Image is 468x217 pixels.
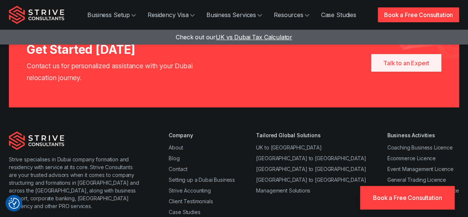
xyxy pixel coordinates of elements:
[256,177,366,183] a: [GEOGRAPHIC_DATA] to [GEOGRAPHIC_DATA]
[27,60,222,84] p: Contact us for personalized assistance with your Dubai relocation journey.
[9,198,20,209] button: Consent Preferences
[169,209,200,215] a: Case Studies
[256,131,366,139] div: Tailored Global Solutions
[387,177,446,183] a: General Trading Licence
[9,6,64,24] img: Strive Consultants
[201,7,268,22] a: Business Services
[256,155,366,161] a: [GEOGRAPHIC_DATA] to [GEOGRAPHIC_DATA]
[216,33,292,41] span: UK vs Dubai Tax Calculator
[169,144,183,151] a: About
[169,187,211,194] a: Strive Accounting
[169,177,235,183] a: Setting up a Dubai Business
[142,7,201,22] a: Residency Visa
[169,131,235,139] div: Company
[9,155,139,210] p: Strive specialises in Dubai company formation and residency with service at its core. Strive Cons...
[169,155,179,161] a: Blog
[315,7,362,22] a: Case Studies
[169,166,187,172] a: Contact
[360,186,455,210] a: Book a Free Consultation
[378,7,459,22] a: Book a Free Consultation
[9,131,64,150] img: Strive Consultants
[9,198,20,209] img: Revisit consent button
[387,155,435,161] a: Ecommerce Licence
[27,42,222,57] h3: Get Started [DATE]
[387,131,459,139] div: Business Activities
[268,7,315,22] a: Resources
[387,144,452,151] a: Coaching Business Licence
[256,187,310,194] a: Management Solutions
[176,33,292,41] a: Check out ourUK vs Dubai Tax Calculator
[256,144,321,151] a: UK to [GEOGRAPHIC_DATA]
[387,166,453,172] a: Event Management Licence
[169,198,213,204] a: Client Testimonials
[371,54,441,72] a: Talk to an Expert
[81,7,142,22] a: Business Setup
[256,166,366,172] a: [GEOGRAPHIC_DATA] to [GEOGRAPHIC_DATA]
